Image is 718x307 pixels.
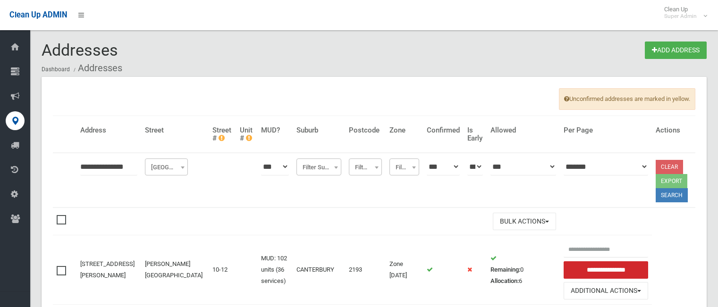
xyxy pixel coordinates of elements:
[349,158,382,175] span: Filter Postcode
[656,188,688,202] button: Search
[42,41,118,59] span: Addresses
[389,126,419,134] h4: Zone
[490,266,520,273] strong: Remaining:
[656,160,683,174] a: Clear
[345,235,386,305] td: 2193
[490,126,556,134] h4: Allowed
[351,161,380,174] span: Filter Postcode
[296,158,341,175] span: Filter Suburb
[664,13,697,20] small: Super Admin
[42,66,70,73] a: Dashboard
[386,235,423,305] td: Zone [DATE]
[656,126,692,134] h4: Actions
[80,126,137,134] h4: Address
[389,158,419,175] span: Filter Zone
[493,213,556,230] button: Bulk Actions
[659,6,706,20] span: Clean Up
[293,235,345,305] td: CANTERBURY
[349,126,382,134] h4: Postcode
[240,126,253,142] h4: Unit #
[427,126,460,134] h4: Confirmed
[467,126,483,142] h4: Is Early
[564,282,648,299] button: Additional Actions
[296,126,341,134] h4: Suburb
[80,260,135,279] a: [STREET_ADDRESS][PERSON_NAME]
[71,59,122,77] li: Addresses
[559,88,695,110] span: Unconfirmed addresses are marked in yellow.
[299,161,339,174] span: Filter Suburb
[392,161,417,174] span: Filter Zone
[209,235,236,305] td: 10-12
[145,126,205,134] h4: Street
[145,158,188,175] span: Filter Street
[487,235,560,305] td: 0 6
[9,10,67,19] span: Clean Up ADMIN
[645,41,707,59] a: Add Address
[257,235,293,305] td: MUD: 102 units (36 services)
[212,126,232,142] h4: Street #
[261,126,289,134] h4: MUD?
[141,235,209,305] td: [PERSON_NAME][GEOGRAPHIC_DATA]
[564,126,648,134] h4: Per Page
[656,174,687,188] button: Export
[147,161,186,174] span: Filter Street
[490,277,519,284] strong: Allocation:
